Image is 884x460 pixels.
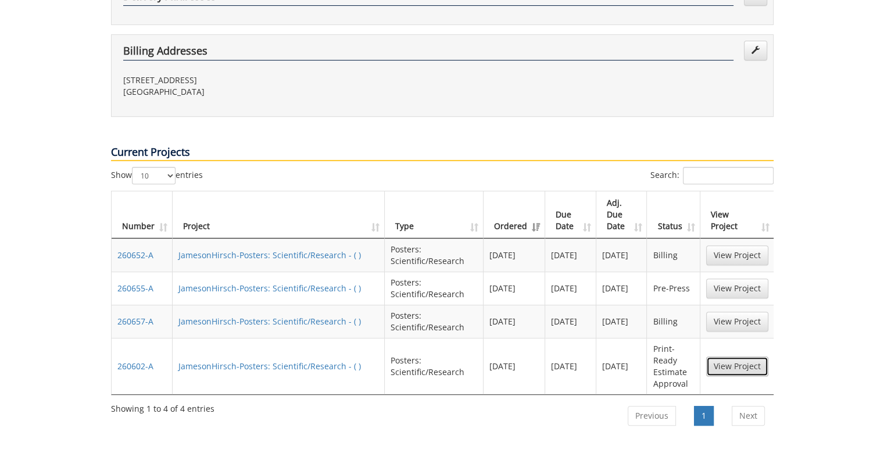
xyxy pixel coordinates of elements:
a: 260657-A [117,316,153,327]
td: [DATE] [596,338,647,394]
td: [DATE] [484,238,545,272]
a: Previous [628,406,676,426]
td: [DATE] [484,305,545,338]
a: JamesonHirsch-Posters: Scientific/Research - ( ) [178,283,361,294]
a: View Project [706,356,768,376]
a: 260602-A [117,361,153,372]
td: [DATE] [596,272,647,305]
td: Billing [647,238,700,272]
td: Posters: Scientific/Research [385,238,484,272]
th: Due Date: activate to sort column ascending [545,191,596,238]
th: View Project: activate to sort column ascending [700,191,774,238]
p: [GEOGRAPHIC_DATA] [123,86,434,98]
a: 260655-A [117,283,153,294]
th: Status: activate to sort column ascending [647,191,700,238]
a: Edit Addresses [744,41,767,60]
a: Next [732,406,765,426]
a: 260652-A [117,249,153,261]
select: Showentries [132,167,176,184]
div: Showing 1 to 4 of 4 entries [111,398,214,415]
td: [DATE] [596,305,647,338]
a: View Project [706,245,768,265]
td: Posters: Scientific/Research [385,338,484,394]
label: Search: [650,167,774,184]
td: Print-Ready Estimate Approval [647,338,700,394]
td: [DATE] [545,272,596,305]
input: Search: [683,167,774,184]
th: Type: activate to sort column ascending [385,191,484,238]
a: 1 [694,406,714,426]
a: View Project [706,312,768,331]
a: JamesonHirsch-Posters: Scientific/Research - ( ) [178,316,361,327]
td: [DATE] [596,238,647,272]
p: Current Projects [111,145,774,161]
th: Project: activate to sort column ascending [173,191,385,238]
td: [DATE] [484,272,545,305]
p: [STREET_ADDRESS] [123,74,434,86]
th: Adj. Due Date: activate to sort column ascending [596,191,647,238]
th: Ordered: activate to sort column ascending [484,191,545,238]
td: Billing [647,305,700,338]
h4: Billing Addresses [123,45,733,60]
td: [DATE] [484,338,545,394]
a: View Project [706,279,768,298]
a: JamesonHirsch-Posters: Scientific/Research - ( ) [178,361,361,372]
label: Show entries [111,167,203,184]
th: Number: activate to sort column ascending [112,191,173,238]
td: [DATE] [545,305,596,338]
td: Posters: Scientific/Research [385,305,484,338]
td: Pre-Press [647,272,700,305]
td: Posters: Scientific/Research [385,272,484,305]
td: [DATE] [545,338,596,394]
td: [DATE] [545,238,596,272]
a: JamesonHirsch-Posters: Scientific/Research - ( ) [178,249,361,261]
